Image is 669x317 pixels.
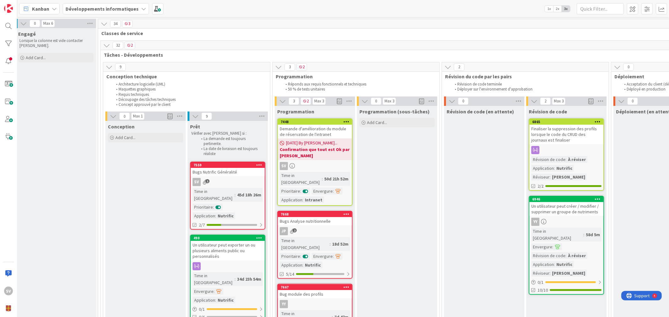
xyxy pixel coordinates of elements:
[280,262,302,268] div: Application
[577,3,624,14] input: Quick Filter...
[289,97,299,105] span: 3
[312,188,333,195] div: Envergure
[215,297,216,304] span: :
[280,253,300,260] div: Prioritaire
[193,204,213,210] div: Prioritaire
[133,115,143,118] div: Max 1
[280,188,300,195] div: Prioritaire
[19,38,92,49] p: Lorsque la colonne est vide contacter [PERSON_NAME].
[323,175,350,182] div: 50d 21h 52m
[529,118,604,191] a: 6865Finaliser la suppression des profils lorsque le code du CRUD des journaux est finaliserRévisi...
[280,227,288,235] div: JP
[198,146,264,157] li: La date de livraison est toujours réaliste
[193,212,215,219] div: Application
[199,222,205,228] span: 2/7
[113,87,263,92] li: Maquettes graphiques
[531,218,539,226] div: YY
[282,82,433,87] li: Réponds aux requis fonctionnels et techniques
[193,188,235,202] div: Time in [GEOGRAPHIC_DATA]
[371,97,381,105] span: 0
[277,108,314,115] span: Programmation
[284,63,295,71] span: 3
[282,87,433,92] li: 50 % de tests unitaires
[115,63,126,71] span: 9
[555,261,574,268] div: Nutrific
[314,100,324,103] div: Max 3
[531,252,565,259] div: Révision de code
[115,135,135,140] span: Add Card...
[550,270,587,277] div: [PERSON_NAME]
[303,196,324,203] div: Intranet
[213,204,214,210] span: :
[555,165,574,172] div: Nutrific
[113,97,263,102] li: Découpage des tâches techniques
[201,112,212,120] span: 9
[278,211,352,217] div: 7668
[531,165,554,172] div: Application
[300,97,311,105] span: 2
[33,3,34,8] div: 4
[584,231,602,238] div: 58d 5m
[529,119,603,125] div: 6865
[4,4,13,13] img: Visit kanbanzone.com
[122,20,133,28] span: 3
[303,262,322,268] div: Nutrific
[583,231,584,238] span: :
[529,125,603,144] div: Finaliser la suppression des profils lorsque le code du CRUD des journaux est finaliser
[312,253,333,260] div: Envergure
[106,73,262,80] span: Conception technique
[191,178,265,186] div: SV
[531,228,583,242] div: Time in [GEOGRAPHIC_DATA]
[454,63,465,71] span: 2
[214,288,215,295] span: :
[447,108,514,115] span: Révision de code (en attente)
[529,196,603,216] div: 6946Un utilisateur peut créer / modifier / supprimer un groupe de nutriments
[566,252,587,259] div: À réviser
[531,261,554,268] div: Application
[236,276,263,283] div: 34d 23h 54m
[529,108,567,115] span: Révision de code
[538,287,548,294] span: 10/10
[545,6,553,12] span: 1x
[18,31,36,37] span: Engagé
[331,241,350,247] div: 18d 52m
[216,297,235,304] div: Nutrific
[300,253,301,260] span: :
[280,146,350,159] b: Confirmation que tout est Ok par [PERSON_NAME]
[554,165,555,172] span: :
[194,163,265,167] div: 7559
[367,120,387,125] span: Add Card...
[191,162,265,176] div: 7559Bugs Nutrific Généralité
[191,241,265,260] div: Un utilisateur peut exporter un ou plusieurs aliments public ou personnalisés
[554,261,555,268] span: :
[538,279,544,286] span: 0 / 1
[191,235,265,260] div: 490Un utilisateur peut exporter un ou plusieurs aliments public ou personnalisés
[13,1,29,8] span: Support
[333,253,334,260] span: :
[529,218,603,226] div: YY
[193,178,201,186] div: SV
[451,82,602,87] li: Révision de code terminée
[280,172,322,186] div: Time in [GEOGRAPHIC_DATA]
[278,284,352,298] div: 7667Bug module des profils
[4,304,13,313] img: avatar
[277,211,353,279] a: 7668Bugs Analyse nutritionnelleJPTime in [GEOGRAPHIC_DATA]:18d 52mPrioritaire:Envergure:Applicati...
[113,92,263,97] li: Requis techniques
[278,227,352,235] div: JP
[26,55,46,60] span: Add Card...
[29,20,40,27] span: 0
[552,243,553,250] span: :
[235,191,236,198] span: :
[278,284,352,290] div: 7667
[194,236,265,240] div: 490
[538,183,544,190] span: 2/2
[278,162,352,170] div: SV
[216,212,235,219] div: Nutrific
[66,6,139,12] b: Développements informatiques
[191,305,265,313] div: 0/1
[562,6,570,12] span: 3x
[278,119,352,138] div: 7448Demande d'amélioration du module de réservation de l'intranet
